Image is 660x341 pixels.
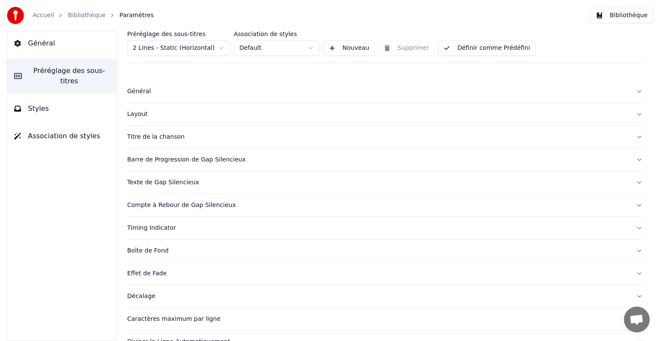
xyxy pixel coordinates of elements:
div: Compte à Rebour de Gap Silencieux [127,201,629,210]
div: Texte de Gap Silencieux [127,178,629,187]
div: Barre de Progression de Gap Silencieux [127,155,629,164]
button: Timing Indicator [127,217,643,239]
button: Boîte de Fond [127,240,643,262]
nav: breadcrumb [33,11,154,20]
button: Général [127,80,643,103]
button: Compte à Rebour de Gap Silencieux [127,194,643,216]
span: Styles [28,104,49,114]
a: Accueil [33,11,54,20]
button: Association de styles [7,124,116,148]
a: Ouvrir le chat [624,307,650,332]
div: Décalage [127,292,629,301]
button: Caractères maximum par ligne [127,308,643,330]
span: Préréglage des sous-titres [29,66,110,86]
button: Général [7,31,116,55]
label: Association de styles [234,31,320,37]
button: Styles [7,97,116,121]
div: Effet de Fade [127,269,629,278]
button: Définir comme Prédéfini [438,40,535,56]
div: Général [127,87,629,96]
img: youka [7,7,24,24]
span: Général [28,38,55,49]
button: Barre de Progression de Gap Silencieux [127,149,643,171]
span: Association de styles [28,131,100,141]
a: Bibliothèque [68,11,106,20]
div: Caractères maximum par ligne [127,315,629,323]
div: Layout [127,110,629,119]
span: Paramètres [119,11,154,20]
button: Layout [127,103,643,125]
button: Préréglage des sous-titres [7,59,116,93]
button: Décalage [127,285,643,308]
button: Nouveau [323,40,375,56]
label: Préréglage des sous-titres [127,31,230,37]
div: Boîte de Fond [127,247,629,255]
button: Bibliothèque [590,8,653,23]
button: Effet de Fade [127,262,643,285]
div: Timing Indicator [127,224,629,232]
div: Titre de la chanson [127,133,629,141]
button: Titre de la chanson [127,126,643,148]
button: Texte de Gap Silencieux [127,171,643,194]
